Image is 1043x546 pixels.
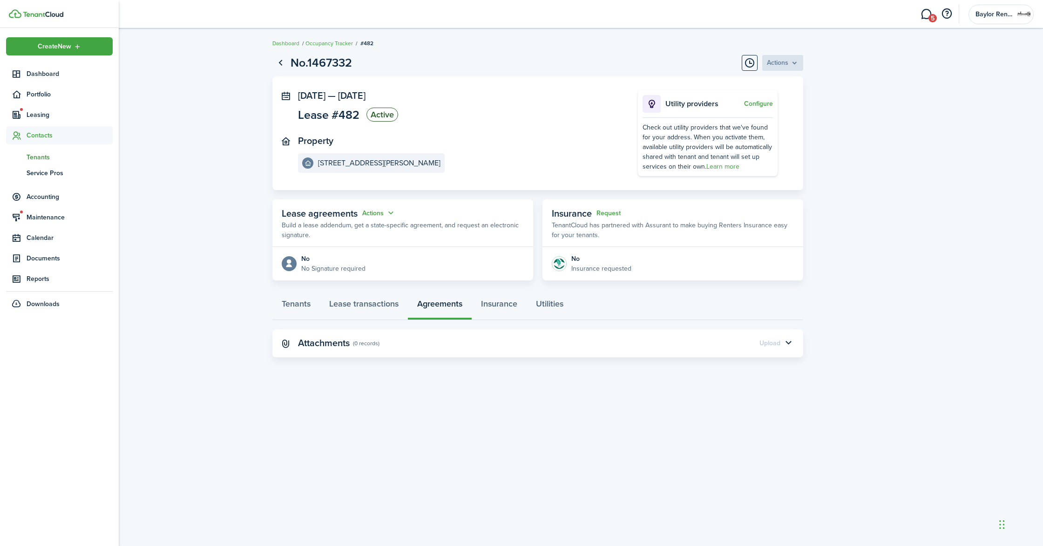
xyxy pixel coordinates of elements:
a: Messaging [917,2,935,26]
button: Timeline [742,55,758,71]
span: Create New [38,43,71,50]
span: Reports [27,274,113,284]
div: Check out utility providers that we've found for your address. When you activate them, available ... [643,123,773,171]
span: Baylor Rentals LLC [975,11,1013,18]
p: Utility providers [665,98,742,109]
span: — [328,89,336,102]
span: Downloads [27,299,60,309]
span: Contacts [27,130,113,140]
span: Leasing [27,110,113,120]
button: Configure [744,100,773,108]
a: Utilities [527,292,573,320]
a: Dashboard [272,39,299,48]
h1: No.1467332 [291,54,352,72]
panel-main-subtitle: (0 records) [353,339,379,348]
img: Insurance protection [552,256,567,271]
a: Occupancy Tracker [305,39,353,48]
span: Maintenance [27,212,113,222]
span: Dashboard [27,69,113,79]
span: Lease agreements [282,206,358,220]
span: #482 [360,39,373,48]
p: Insurance requested [571,264,631,273]
button: Actions [362,208,396,218]
iframe: Chat Widget [883,445,1043,546]
a: Go back [272,55,288,71]
a: Reports [6,270,113,288]
span: 5 [928,14,937,22]
a: Tenants [6,149,113,165]
p: Build a lease addendum, get a state-specific agreement, and request an electronic signature. [282,220,524,240]
span: Documents [27,253,113,263]
a: Insurance [472,292,527,320]
span: Lease #482 [298,109,359,121]
button: Toggle accordion [780,335,796,351]
button: Request [596,210,621,217]
span: Accounting [27,192,113,202]
img: TenantCloud [23,12,63,17]
panel-main-title: Attachments [298,338,350,348]
a: Dashboard [6,65,113,83]
e-details-info-title: [STREET_ADDRESS][PERSON_NAME] [318,159,440,167]
span: Calendar [27,233,113,243]
img: TenantCloud [9,9,21,18]
a: Learn more [706,162,739,171]
div: No [301,254,366,264]
panel-main-title: Property [298,136,333,146]
div: Drag [999,511,1005,539]
span: [DATE] [298,89,325,102]
span: [DATE] [338,89,366,102]
a: Lease transactions [320,292,408,320]
a: Tenants [272,292,320,320]
div: No [571,254,631,264]
button: Open menu [362,208,396,218]
button: Open resource center [939,6,955,22]
span: Portfolio [27,89,113,99]
p: No Signature required [301,264,366,273]
p: TenantCloud has partnered with Assurant to make buying Renters Insurance easy for your tenants. [552,220,794,240]
button: Open menu [6,37,113,55]
a: Service Pros [6,165,113,181]
span: Service Pros [27,168,113,178]
span: Tenants [27,152,113,162]
status: Active [366,108,398,122]
span: Insurance [552,206,592,220]
img: Baylor Rentals LLC [1016,7,1031,22]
